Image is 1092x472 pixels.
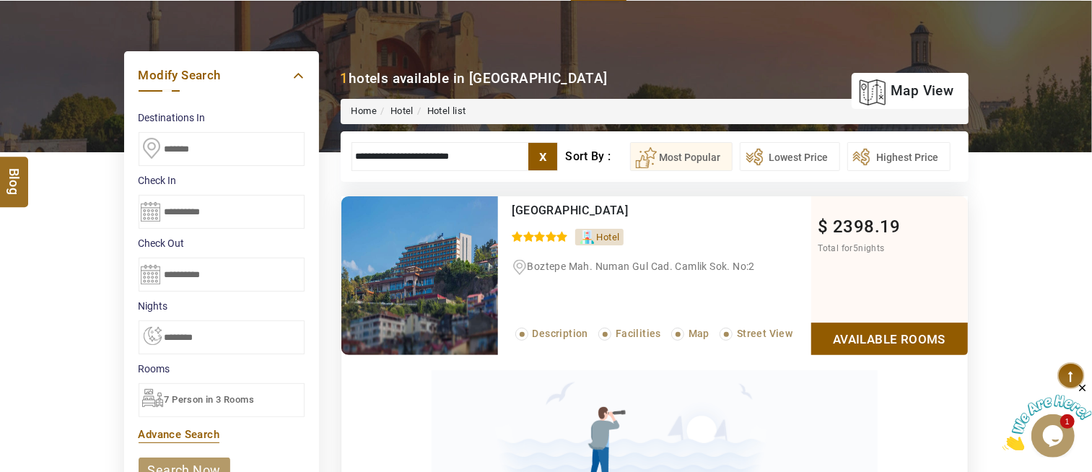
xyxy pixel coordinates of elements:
[139,236,305,250] label: Check Out
[630,142,733,171] button: Most Popular
[139,173,305,188] label: Check In
[341,69,608,88] div: hotels available in [GEOGRAPHIC_DATA]
[533,328,588,339] span: Description
[390,105,414,116] a: Hotel
[847,142,951,171] button: Highest Price
[859,75,953,107] a: map view
[818,217,829,237] span: $
[1003,382,1092,450] iframe: chat widget
[811,323,968,355] a: Show Rooms
[853,243,858,253] span: 5
[139,110,305,125] label: Destinations In
[341,70,349,87] b: 1
[139,66,305,85] a: Modify Search
[351,105,377,116] a: Home
[737,328,792,339] span: Street View
[5,168,24,180] span: Blog
[565,142,629,171] div: Sort By :
[341,196,498,355] img: 1a09f34496bc185b48cf026ba0debe7ce3423a13.jpeg
[818,243,885,253] span: Total for nights
[414,105,466,118] li: Hotel list
[689,328,709,339] span: Map
[139,362,305,376] label: Rooms
[833,217,901,237] span: 2398.19
[139,428,220,441] a: Advance Search
[139,299,305,313] label: nights
[528,143,557,170] label: x
[597,232,620,242] span: Hotel
[512,204,751,218] div: Radisson Blu Hotel Trabzon
[528,261,756,272] span: Boztepe Mah. Numan Gul Cad. Camlik Sok. No:2
[512,204,629,217] a: [GEOGRAPHIC_DATA]
[616,328,661,339] span: Facilities
[740,142,840,171] button: Lowest Price
[165,394,255,405] span: 7 Person in 3 Rooms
